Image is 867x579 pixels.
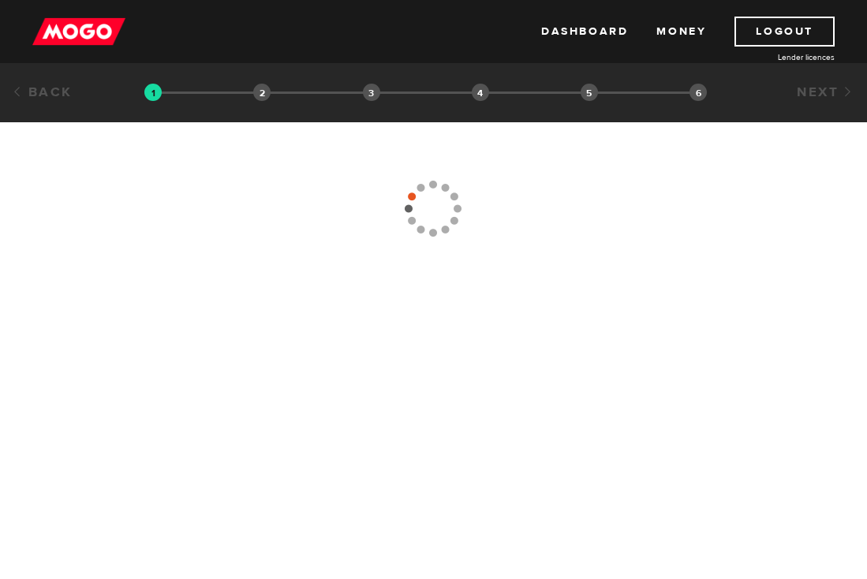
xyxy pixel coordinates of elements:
a: Lender licences [716,51,835,63]
img: transparent-188c492fd9eaac0f573672f40bb141c2.gif [144,84,162,101]
img: loading-colorWheel_medium.gif [404,120,463,297]
img: mogo_logo-11ee424be714fa7cbb0f0f49df9e16ec.png [32,17,125,47]
a: Next [797,84,855,101]
a: Money [656,17,706,47]
a: Dashboard [541,17,628,47]
a: Back [12,84,73,101]
a: Logout [734,17,835,47]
